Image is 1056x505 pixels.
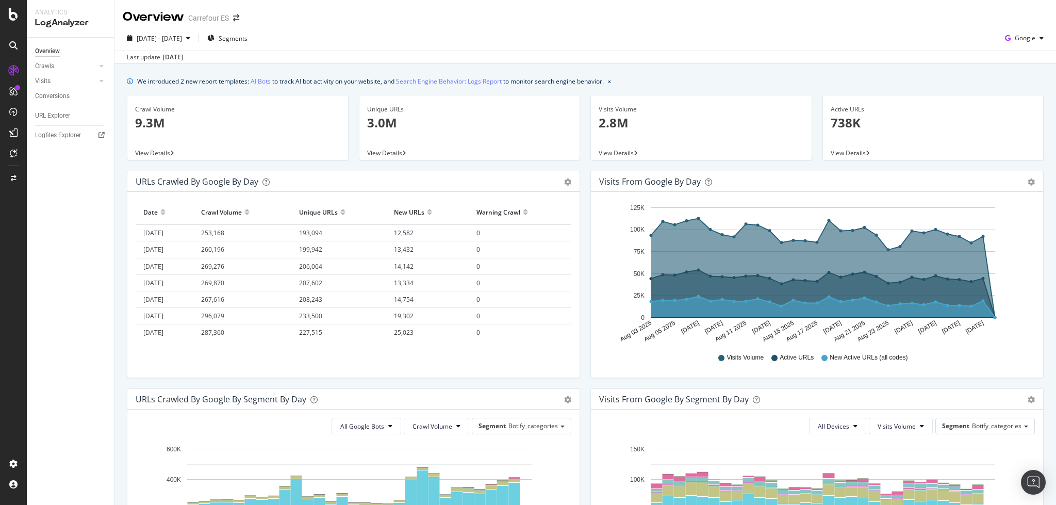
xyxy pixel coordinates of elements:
[818,422,849,431] span: All Devices
[299,229,322,237] span: 193,094
[299,262,322,271] span: 206,064
[599,394,749,404] div: Visits from Google By Segment By Day
[869,418,933,434] button: Visits Volume
[201,245,224,254] span: 260,196
[1001,30,1048,46] button: Google
[599,176,701,187] div: Visits from Google by day
[476,312,480,320] span: 0
[680,319,700,335] text: [DATE]
[642,319,676,343] text: Aug 05 2025
[394,279,414,287] span: 13,334
[476,229,480,237] span: 0
[396,76,502,87] a: Search Engine Behavior: Logs Report
[751,319,771,335] text: [DATE]
[35,76,51,87] div: Visits
[299,279,322,287] span: 207,602
[143,262,163,271] span: [DATE]
[35,130,81,141] div: Logfiles Explorer
[137,76,604,87] div: We introduced 2 new report templates: to track AI bot activity on your website, and to monitor se...
[942,421,969,430] span: Segment
[143,279,163,287] span: [DATE]
[35,110,107,121] a: URL Explorer
[251,76,271,87] a: AI Bots
[630,476,645,483] text: 100K
[476,262,480,271] span: 0
[201,328,224,337] span: 287,360
[476,295,480,304] span: 0
[831,114,1036,132] p: 738K
[143,229,163,237] span: [DATE]
[135,149,170,157] span: View Details
[599,200,1030,344] svg: A chart.
[727,353,764,362] span: Visits Volume
[35,46,107,57] a: Overview
[299,312,322,320] span: 233,500
[630,226,645,234] text: 100K
[233,14,239,22] div: arrow-right-arrow-left
[35,8,106,17] div: Analytics
[564,396,571,403] div: gear
[163,53,183,62] div: [DATE]
[599,114,804,132] p: 2.8M
[201,229,224,237] span: 253,168
[35,130,107,141] a: Logfiles Explorer
[634,270,645,278] text: 50K
[641,314,645,321] text: 0
[35,91,70,102] div: Conversions
[831,149,866,157] span: View Details
[619,319,653,343] text: Aug 03 2025
[564,178,571,186] div: gear
[634,292,645,299] text: 25K
[508,421,558,430] span: Botify_categories
[394,312,414,320] span: 19,302
[822,319,843,335] text: [DATE]
[201,312,224,320] span: 296,079
[367,114,572,132] p: 3.0M
[137,34,182,43] span: [DATE] - [DATE]
[136,176,258,187] div: URLs Crawled by Google by day
[893,319,914,335] text: [DATE]
[123,8,184,26] div: Overview
[394,229,414,237] span: 12,582
[394,245,414,254] span: 13,432
[35,17,106,29] div: LogAnalyzer
[35,91,107,102] a: Conversions
[201,279,224,287] span: 269,870
[599,149,634,157] span: View Details
[605,74,614,89] button: close banner
[831,105,1036,114] div: Active URLs
[832,319,866,343] text: Aug 21 2025
[476,279,480,287] span: 0
[703,319,724,335] text: [DATE]
[299,204,338,220] div: Unique URLs
[809,418,866,434] button: All Devices
[630,204,645,211] text: 125K
[761,319,795,343] text: Aug 15 2025
[332,418,401,434] button: All Google Bots
[972,421,1021,430] span: Botify_categories
[201,262,224,271] span: 269,276
[404,418,469,434] button: Crawl Volume
[35,110,70,121] div: URL Explorer
[201,204,242,220] div: Crawl Volume
[785,319,819,343] text: Aug 17 2025
[940,319,961,335] text: [DATE]
[143,295,163,304] span: [DATE]
[1015,34,1035,42] span: Google
[394,262,414,271] span: 14,142
[127,76,1044,87] div: info banner
[476,204,520,220] div: Warning Crawl
[1028,396,1035,403] div: gear
[143,312,163,320] span: [DATE]
[634,248,645,255] text: 75K
[35,61,96,72] a: Crawls
[35,76,96,87] a: Visits
[143,245,163,254] span: [DATE]
[476,245,480,254] span: 0
[340,422,384,431] span: All Google Bots
[878,422,916,431] span: Visits Volume
[830,353,907,362] span: New Active URLs (all codes)
[123,30,194,46] button: [DATE] - [DATE]
[394,328,414,337] span: 25,023
[964,319,985,335] text: [DATE]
